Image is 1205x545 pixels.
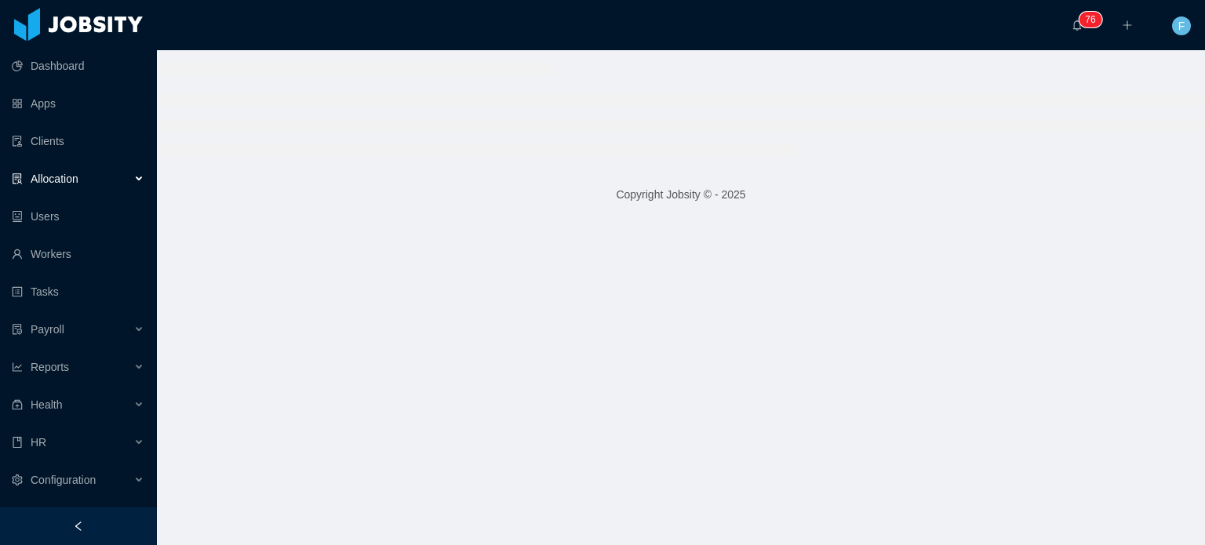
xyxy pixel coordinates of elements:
[12,50,144,82] a: icon: pie-chartDashboard
[1178,16,1185,35] span: F
[12,362,23,372] i: icon: line-chart
[31,173,78,185] span: Allocation
[12,238,144,270] a: icon: userWorkers
[12,173,23,184] i: icon: solution
[12,276,144,307] a: icon: profileTasks
[12,88,144,119] a: icon: appstoreApps
[1079,12,1101,27] sup: 76
[12,399,23,410] i: icon: medicine-box
[31,398,62,411] span: Health
[31,436,46,449] span: HR
[157,168,1205,222] footer: Copyright Jobsity © - 2025
[1072,20,1083,31] i: icon: bell
[31,474,96,486] span: Configuration
[1122,20,1133,31] i: icon: plus
[1085,12,1090,27] p: 7
[12,437,23,448] i: icon: book
[12,125,144,157] a: icon: auditClients
[31,323,64,336] span: Payroll
[12,474,23,485] i: icon: setting
[1090,12,1096,27] p: 6
[12,201,144,232] a: icon: robotUsers
[31,361,69,373] span: Reports
[12,324,23,335] i: icon: file-protect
